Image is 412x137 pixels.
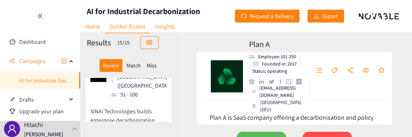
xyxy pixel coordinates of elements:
span: Upgrade your plan [19,103,74,119]
a: Dashboard [19,38,46,45]
h1: AI for Industrial Decarbonization [87,6,200,17]
h2: Results [87,37,111,48]
span: trophy [10,108,15,114]
a: Insights [150,20,179,33]
div: 15 / 15 [115,38,132,47]
button: table [140,36,159,49]
span: sound [10,58,15,64]
span: Drafts [19,92,67,108]
span: Export [322,12,338,20]
p: Match [126,62,141,69]
p: SINAI Technologies builds enterprise decarbonization software to monitor, analyze, and reduce car... [90,99,167,133]
span: edit [10,97,15,102]
p: [EMAIL_ADDRESS][DOMAIN_NAME] [259,84,307,99]
span: Campaigns [19,53,46,69]
li: Founded in year [249,60,300,67]
img: Company Logo [211,60,243,92]
span: redo [241,13,247,20]
p: Miss [147,62,157,69]
span: user [7,124,17,134]
a: Golden Basket [105,20,150,33]
span: table [147,40,152,46]
li: Employees [249,53,300,60]
li: Status [249,67,287,75]
div: [GEOGRAPHIC_DATA] ([GEOGRAPHIC_DATA]) [111,72,171,90]
a: facebook [279,79,287,84]
div: [GEOGRAPHIC_DATA] (DEU) [252,99,310,113]
p: Employee: 101-250 [258,53,296,60]
a: twitter [269,80,279,84]
div: 51 - 100 [111,90,171,99]
div: チャットウィジェット [281,50,412,137]
span: plus-circle [61,58,67,64]
iframe: Chat Widget [281,50,412,137]
a: website [249,79,259,84]
span: Request a Delivery [250,12,294,20]
p: Status: operating [252,67,287,75]
span: double-left [37,13,43,19]
span: download [314,13,319,20]
a: linkedin [259,79,269,84]
button: downloadExport [308,10,344,22]
p: Review [103,62,119,69]
a: Home [80,20,105,33]
a: AI for Industrial Decarbonization [19,77,97,84]
p: Hitachi [24,120,43,130]
p: Founded in: 2017 [262,60,297,67]
button: redoRequest a Delivery [235,10,300,22]
h2: Plan A [249,39,310,49]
